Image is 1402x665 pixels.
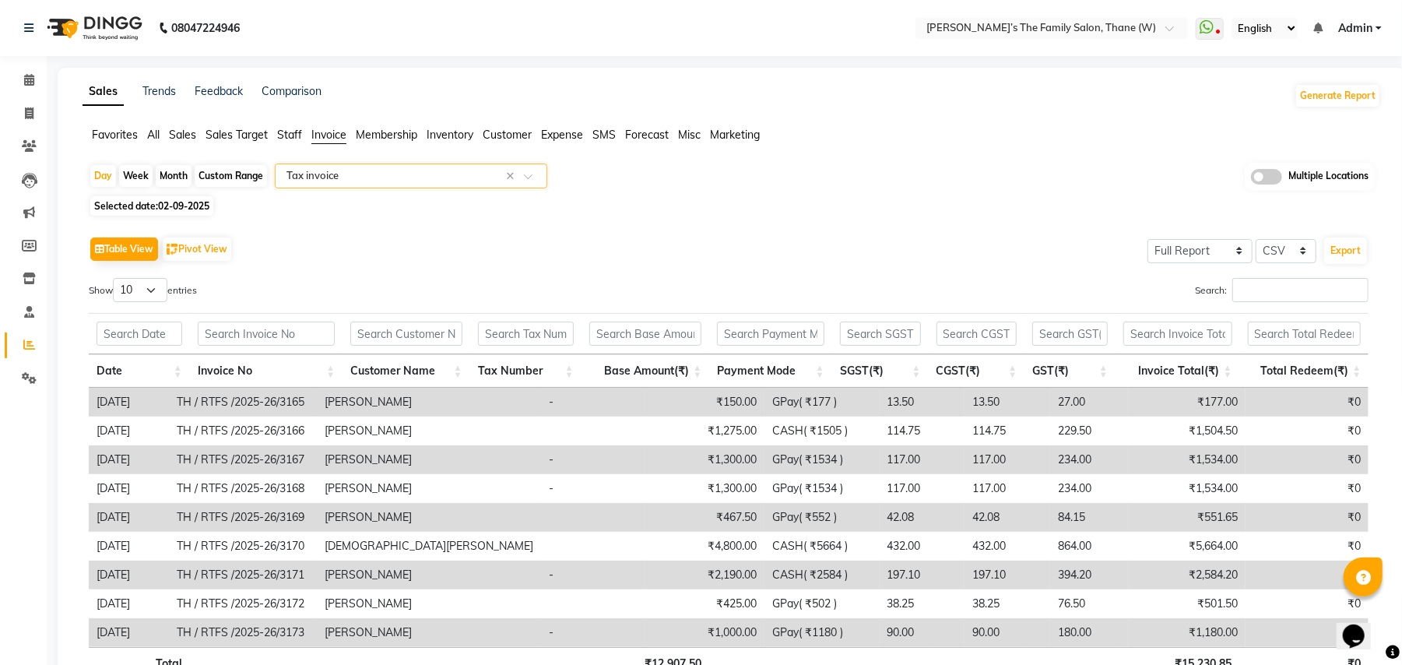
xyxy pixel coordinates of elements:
[1032,322,1108,346] input: Search GST(₹)
[1296,85,1379,107] button: Generate Report
[592,128,616,142] span: SMS
[1246,474,1369,503] td: ₹0
[158,200,209,212] span: 02-09-2025
[965,445,1050,474] td: 117.00
[582,354,710,388] th: Base Amount(₹): activate to sort column ascending
[89,474,169,503] td: [DATE]
[1324,237,1367,264] button: Export
[541,445,644,474] td: -
[965,561,1050,589] td: 197.10
[1129,474,1246,503] td: ₹1,534.00
[1246,561,1369,589] td: ₹0
[1050,589,1130,618] td: 76.50
[470,354,582,388] th: Tax Number: activate to sort column ascending
[1246,388,1369,417] td: ₹0
[936,322,1017,346] input: Search CGST(₹)
[625,128,669,142] span: Forecast
[1050,474,1130,503] td: 234.00
[880,503,965,532] td: 42.08
[1246,417,1369,445] td: ₹0
[1050,417,1130,445] td: 229.50
[1129,388,1246,417] td: ₹177.00
[169,445,317,474] td: TH / RTFS /2025-26/3167
[1116,354,1239,388] th: Invoice Total(₹): activate to sort column ascending
[644,445,764,474] td: ₹1,300.00
[195,165,267,187] div: Custom Range
[965,532,1050,561] td: 432.00
[541,128,583,142] span: Expense
[169,589,317,618] td: TH / RTFS /2025-26/3172
[89,561,169,589] td: [DATE]
[965,589,1050,618] td: 38.25
[644,417,764,445] td: ₹1,275.00
[169,561,317,589] td: TH / RTFS /2025-26/3171
[965,503,1050,532] td: 42.08
[89,532,169,561] td: [DATE]
[169,388,317,417] td: TH / RTFS /2025-26/3165
[1129,561,1246,589] td: ₹2,584.20
[709,354,831,388] th: Payment Mode: activate to sort column ascending
[169,503,317,532] td: TH / RTFS /2025-26/3169
[427,128,473,142] span: Inventory
[89,417,169,445] td: [DATE]
[89,354,190,388] th: Date: activate to sort column ascending
[1246,618,1369,647] td: ₹0
[478,322,574,346] input: Search Tax Number
[880,388,965,417] td: 13.50
[169,474,317,503] td: TH / RTFS /2025-26/3168
[1246,503,1369,532] td: ₹0
[83,78,124,106] a: Sales
[929,354,1025,388] th: CGST(₹): activate to sort column ascending
[717,322,824,346] input: Search Payment Mode
[644,561,764,589] td: ₹2,190.00
[541,618,644,647] td: -
[1246,445,1369,474] td: ₹0
[90,237,158,261] button: Table View
[311,128,346,142] span: Invoice
[113,278,167,302] select: Showentries
[541,474,644,503] td: -
[169,618,317,647] td: TH / RTFS /2025-26/3173
[92,128,138,142] span: Favorites
[589,322,702,346] input: Search Base Amount(₹)
[1129,417,1246,445] td: ₹1,504.50
[880,417,965,445] td: 114.75
[764,474,880,503] td: GPay( ₹1534 )
[89,388,169,417] td: [DATE]
[90,196,213,216] span: Selected date:
[1195,278,1369,302] label: Search:
[764,445,880,474] td: GPay( ₹1534 )
[764,503,880,532] td: GPay( ₹552 )
[764,532,880,561] td: CASH( ₹5664 )
[89,503,169,532] td: [DATE]
[832,354,929,388] th: SGST(₹): activate to sort column ascending
[965,388,1050,417] td: 13.50
[317,561,541,589] td: [PERSON_NAME]
[1129,445,1246,474] td: ₹1,534.00
[764,561,880,589] td: CASH( ₹2584 )
[277,128,302,142] span: Staff
[156,165,192,187] div: Month
[317,589,541,618] td: [PERSON_NAME]
[880,532,965,561] td: 432.00
[644,474,764,503] td: ₹1,300.00
[880,561,965,589] td: 197.10
[190,354,343,388] th: Invoice No: activate to sort column ascending
[764,618,880,647] td: GPay( ₹1180 )
[1050,618,1130,647] td: 180.00
[965,474,1050,503] td: 117.00
[1129,589,1246,618] td: ₹501.50
[1246,589,1369,618] td: ₹0
[317,532,541,561] td: [DEMOGRAPHIC_DATA][PERSON_NAME]
[1123,322,1232,346] input: Search Invoice Total(₹)
[198,322,335,346] input: Search Invoice No
[1050,445,1130,474] td: 234.00
[880,445,965,474] td: 117.00
[965,417,1050,445] td: 114.75
[1050,532,1130,561] td: 864.00
[195,84,243,98] a: Feedback
[1240,354,1369,388] th: Total Redeem(₹): activate to sort column ascending
[1129,618,1246,647] td: ₹1,180.00
[644,618,764,647] td: ₹1,000.00
[1338,20,1372,37] span: Admin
